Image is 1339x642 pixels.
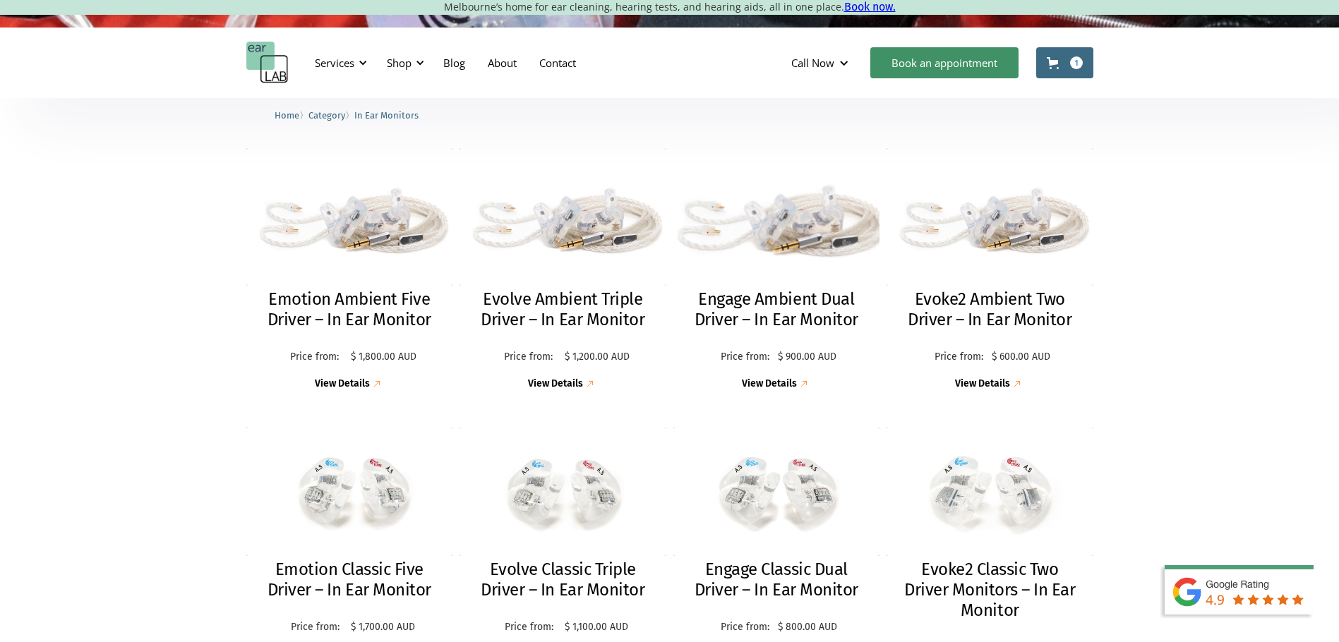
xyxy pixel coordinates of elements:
[378,42,428,84] div: Shop
[715,622,774,634] p: Price from:
[687,289,866,330] h2: Engage Ambient Dual Driver – In Ear Monitor
[476,42,528,83] a: About
[460,148,666,286] img: Evolve Ambient Triple Driver – In Ear Monitor
[282,351,347,363] p: Price from:
[354,108,419,121] a: In Ear Monitors
[716,351,774,363] p: Price from:
[460,148,666,391] a: Evolve Ambient Triple Driver – In Ear MonitorEvolve Ambient Triple Driver – In Ear MonitorPrice f...
[663,141,890,293] img: Engage Ambient Dual Driver – In Ear Monitor
[275,110,299,121] span: Home
[315,56,354,70] div: Services
[778,622,837,634] p: $ 800.00 AUD
[687,559,866,600] h2: Engage Classic Dual Driver – In Ear Monitor
[315,378,370,390] div: View Details
[260,559,439,600] h2: Emotion Classic Five Driver – In Ear Monitor
[742,378,797,390] div: View Details
[673,148,880,391] a: Engage Ambient Dual Driver – In Ear MonitorEngage Ambient Dual Driver – In Ear MonitorPrice from:...
[432,42,476,83] a: Blog
[474,559,652,600] h2: Evolve Classic Triple Driver – In Ear Monitor
[930,351,988,363] p: Price from:
[780,42,863,84] div: Call Now
[887,148,1093,391] a: Evoke2 Ambient Two Driver – In Ear MonitorEvoke2 Ambient Two Driver – In Ear MonitorPrice from:$ ...
[246,427,453,556] img: Emotion Classic Five Driver – In Ear Monitor
[246,42,289,84] a: home
[246,148,453,286] img: Emotion Ambient Five Driver – In Ear Monitor
[992,351,1050,363] p: $ 600.00 AUD
[275,108,299,121] a: Home
[870,47,1019,78] a: Book an appointment
[308,108,345,121] a: Category
[246,148,453,391] a: Emotion Ambient Five Driver – In Ear MonitorEmotion Ambient Five Driver – In Ear MonitorPrice fro...
[283,622,347,634] p: Price from:
[351,622,415,634] p: $ 1,700.00 AUD
[306,42,371,84] div: Services
[260,289,439,330] h2: Emotion Ambient Five Driver – In Ear Monitor
[498,622,561,634] p: Price from:
[955,378,1010,390] div: View Details
[308,108,354,123] li: 〉
[1036,47,1093,78] a: Open cart containing 1 items
[673,427,880,556] img: Engage Classic Dual Driver – In Ear Monitor
[565,622,628,634] p: $ 1,100.00 AUD
[460,427,666,556] img: Evolve Classic Triple Driver – In Ear Monitor
[354,110,419,121] span: In Ear Monitors
[496,351,561,363] p: Price from:
[565,351,630,363] p: $ 1,200.00 AUD
[887,427,1093,556] img: Evoke2 Classic Two Driver Monitors – In Ear Monitor
[1070,56,1083,69] div: 1
[387,56,412,70] div: Shop
[778,351,836,363] p: $ 900.00 AUD
[528,378,583,390] div: View Details
[887,148,1093,286] img: Evoke2 Ambient Two Driver – In Ear Monitor
[351,351,416,363] p: $ 1,800.00 AUD
[901,289,1079,330] h2: Evoke2 Ambient Two Driver – In Ear Monitor
[528,42,587,83] a: Contact
[474,289,652,330] h2: Evolve Ambient Triple Driver – In Ear Monitor
[275,108,308,123] li: 〉
[791,56,834,70] div: Call Now
[901,559,1079,620] h2: Evoke2 Classic Two Driver Monitors – In Ear Monitor
[308,110,345,121] span: Category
